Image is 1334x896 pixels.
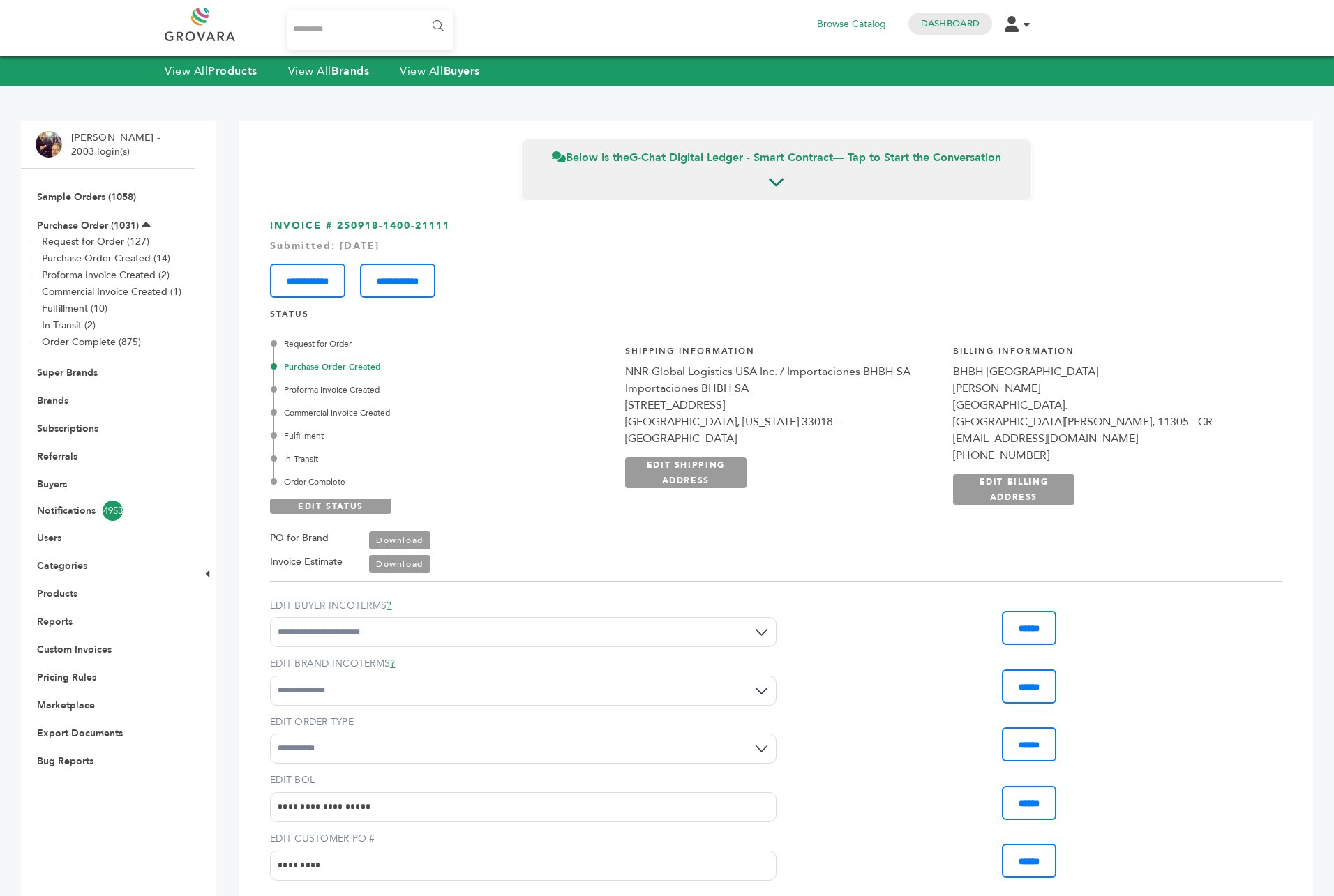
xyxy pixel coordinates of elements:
[37,727,123,740] a: Export Documents
[37,559,87,572] a: Categories
[270,715,777,729] label: EDIT ORDER TYPE
[288,63,370,79] a: View AllBrands
[387,599,391,612] a: ?
[37,699,95,712] a: Marketplace
[37,671,96,684] a: Pricing Rules
[37,754,93,768] a: Bug Reports
[37,643,112,656] a: Custom Invoices
[625,413,939,447] div: [GEOGRAPHIC_DATA], [US_STATE] 33018 - [GEOGRAPHIC_DATA]
[270,499,391,514] a: EDIT STATUS
[625,345,939,364] h4: Shipping Information
[42,302,107,315] a: Fulfillment (10)
[625,457,747,488] a: EDIT SHIPPING ADDRESS
[953,345,1267,364] h4: Billing Information
[42,252,170,265] a: Purchase Order Created (14)
[625,363,939,380] div: NNR Global Logistics USA Inc. / Importaciones BHBH SA
[444,63,480,79] strong: Buyers
[287,10,453,50] input: Search...
[953,474,1074,505] a: EDIT BILLING ADDRESS
[552,150,1001,165] span: Below is the — Tap to Start the Conversation
[369,531,430,549] a: Download
[953,413,1267,430] div: [GEOGRAPHIC_DATA][PERSON_NAME], 11305 - CR
[37,219,139,232] a: Purchase Order (1031)
[817,17,886,32] a: Browse Catalog
[37,394,68,407] a: Brands
[270,773,777,787] label: EDIT BOL
[270,599,777,613] label: EDIT BUYER INCOTERMS
[37,587,77,600] a: Products
[400,63,480,79] a: View AllBuyers
[37,615,73,628] a: Reports
[103,501,123,521] span: 4953
[953,447,1267,464] div: [PHONE_NUMBER]
[273,476,610,488] div: Order Complete
[270,554,343,570] label: Invoice Estimate
[208,63,257,79] strong: Products
[42,268,170,282] a: Proforma Invoice Created (2)
[37,478,67,491] a: Buyers
[953,363,1267,380] div: BHBH [GEOGRAPHIC_DATA]
[37,501,179,521] a: Notifications4953
[42,319,96,332] a: In-Transit (2)
[629,150,833,165] strong: G-Chat Digital Ledger - Smart Contract
[273,337,610,350] div: Request for Order
[625,397,939,413] div: [STREET_ADDRESS]
[625,380,939,397] div: Importaciones BHBH SA
[270,308,1282,327] h4: STATUS
[273,453,610,465] div: In-Transit
[42,235,149,248] a: Request for Order (127)
[42,335,141,349] a: Order Complete (875)
[390,657,395,670] a: ?
[37,422,98,435] a: Subscriptions
[270,219,1282,298] h3: INVOICE # 250918-1400-21111
[921,17,980,30] a: Dashboard
[273,360,610,373] div: Purchase Order Created
[369,555,430,573] a: Download
[270,657,777,671] label: EDIT BRAND INCOTERMS
[273,407,610,419] div: Commercial Invoice Created
[42,285,181,298] a: Commercial Invoice Created (1)
[270,239,1282,253] div: Submitted: [DATE]
[37,450,77,463] a: Referrals
[270,832,777,846] label: EDIT CUSTOMER PO #
[273,430,610,442] div: Fulfillment
[37,531,61,545] a: Users
[331,63,369,79] strong: Brands
[953,380,1267,397] div: [PERSON_NAME]
[273,384,610,396] div: Proforma Invoice Created
[37,190,136,204] a: Sample Orders (1058)
[37,366,98,379] a: Super Brands
[953,430,1267,447] div: [EMAIL_ADDRESS][DOMAIN_NAME]
[953,397,1267,413] div: [GEOGRAPHIC_DATA].
[270,530,329,547] label: PO for Brand
[71,131,163,158] li: [PERSON_NAME] - 2003 login(s)
[165,63,257,79] a: View AllProducts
